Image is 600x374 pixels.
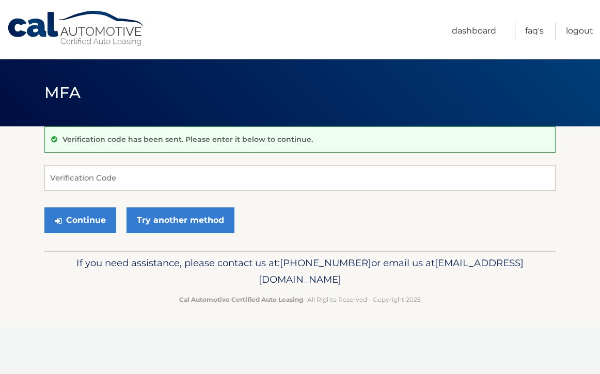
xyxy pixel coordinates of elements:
[62,135,313,144] p: Verification code has been sent. Please enter it below to continue.
[566,22,593,40] a: Logout
[51,294,549,305] p: - All Rights Reserved - Copyright 2025
[44,83,81,102] span: MFA
[179,296,303,303] strong: Cal Automotive Certified Auto Leasing
[44,207,116,233] button: Continue
[127,207,234,233] a: Try another method
[525,22,544,40] a: FAQ's
[452,22,496,40] a: Dashboard
[51,255,549,288] p: If you need assistance, please contact us at: or email us at
[280,257,371,269] span: [PHONE_NUMBER]
[44,165,556,191] input: Verification Code
[7,10,146,47] a: Cal Automotive
[259,257,524,285] span: [EMAIL_ADDRESS][DOMAIN_NAME]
